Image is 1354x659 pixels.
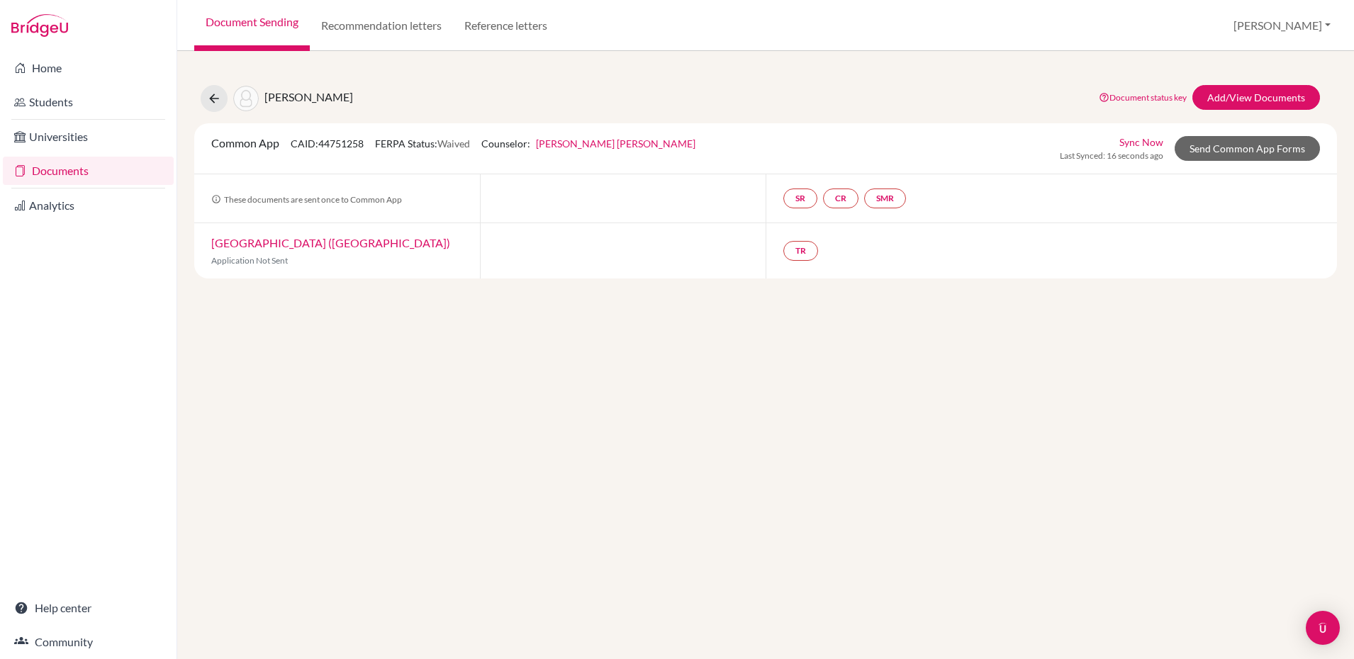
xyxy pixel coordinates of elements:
[864,188,906,208] a: SMR
[481,137,695,150] span: Counselor:
[11,14,68,37] img: Bridge-U
[3,157,174,185] a: Documents
[783,188,817,208] a: SR
[211,136,279,150] span: Common App
[1227,12,1337,39] button: [PERSON_NAME]
[3,54,174,82] a: Home
[1099,92,1187,103] a: Document status key
[1060,150,1163,162] span: Last Synced: 16 seconds ago
[211,194,402,205] span: These documents are sent once to Common App
[1306,611,1340,645] div: Open Intercom Messenger
[823,188,858,208] a: CR
[3,191,174,220] a: Analytics
[3,628,174,656] a: Community
[1119,135,1163,150] a: Sync Now
[211,255,288,266] span: Application Not Sent
[1192,85,1320,110] a: Add/View Documents
[536,137,695,150] a: [PERSON_NAME] [PERSON_NAME]
[3,594,174,622] a: Help center
[264,90,353,103] span: [PERSON_NAME]
[3,123,174,151] a: Universities
[437,137,470,150] span: Waived
[1175,136,1320,161] a: Send Common App Forms
[3,88,174,116] a: Students
[211,236,450,249] a: [GEOGRAPHIC_DATA] ([GEOGRAPHIC_DATA])
[375,137,470,150] span: FERPA Status:
[291,137,364,150] span: CAID: 44751258
[783,241,818,261] a: TR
